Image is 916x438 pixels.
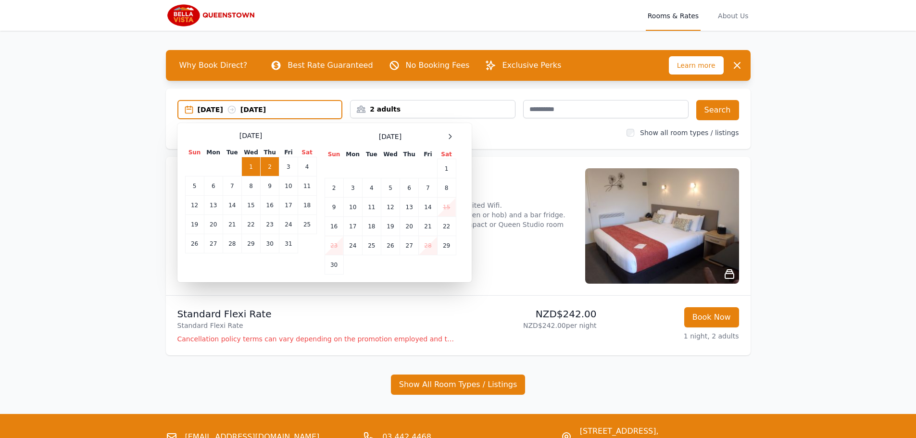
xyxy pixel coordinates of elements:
[261,148,279,157] th: Thu
[241,234,260,253] td: 29
[400,150,419,159] th: Thu
[204,176,223,196] td: 6
[185,234,204,253] td: 26
[185,196,204,215] td: 12
[419,178,437,198] td: 7
[351,104,515,114] div: 2 adults
[166,4,259,27] img: Bella Vista Queenstown
[343,178,362,198] td: 3
[223,196,241,215] td: 14
[400,178,419,198] td: 6
[381,150,400,159] th: Wed
[177,321,454,330] p: Standard Flexi Rate
[400,236,419,255] td: 27
[298,196,316,215] td: 18
[419,198,437,217] td: 14
[177,307,454,321] p: Standard Flexi Rate
[279,196,298,215] td: 17
[502,60,561,71] p: Exclusive Perks
[419,217,437,236] td: 21
[279,176,298,196] td: 10
[239,131,262,140] span: [DATE]
[298,148,316,157] th: Sat
[437,150,456,159] th: Sat
[419,150,437,159] th: Fri
[279,234,298,253] td: 31
[223,176,241,196] td: 7
[343,198,362,217] td: 10
[204,148,223,157] th: Mon
[279,215,298,234] td: 24
[223,148,241,157] th: Tue
[400,217,419,236] td: 20
[261,196,279,215] td: 16
[406,60,470,71] p: No Booking Fees
[362,150,381,159] th: Tue
[604,331,739,341] p: 1 night, 2 adults
[391,375,526,395] button: Show All Room Types / Listings
[241,176,260,196] td: 8
[204,196,223,215] td: 13
[288,60,373,71] p: Best Rate Guaranteed
[437,198,456,217] td: 15
[325,150,343,159] th: Sun
[325,198,343,217] td: 9
[325,217,343,236] td: 16
[298,215,316,234] td: 25
[172,56,255,75] span: Why Book Direct?
[669,56,724,75] span: Learn more
[185,176,204,196] td: 5
[362,217,381,236] td: 18
[241,196,260,215] td: 15
[343,150,362,159] th: Mon
[177,334,454,344] p: Cancellation policy terms can vary depending on the promotion employed and the time of stay of th...
[381,198,400,217] td: 12
[241,215,260,234] td: 22
[362,236,381,255] td: 25
[362,198,381,217] td: 11
[640,129,739,137] label: Show all room types / listings
[185,215,204,234] td: 19
[437,178,456,198] td: 8
[325,178,343,198] td: 2
[381,178,400,198] td: 5
[437,217,456,236] td: 22
[696,100,739,120] button: Search
[279,148,298,157] th: Fri
[437,159,456,178] td: 1
[261,157,279,176] td: 2
[241,157,260,176] td: 1
[437,236,456,255] td: 29
[223,215,241,234] td: 21
[362,178,381,198] td: 4
[419,236,437,255] td: 28
[381,236,400,255] td: 26
[325,255,343,275] td: 30
[400,198,419,217] td: 13
[223,234,241,253] td: 28
[298,157,316,176] td: 4
[379,132,402,141] span: [DATE]
[198,105,342,114] div: [DATE] [DATE]
[343,217,362,236] td: 17
[684,307,739,327] button: Book Now
[580,425,709,437] span: [STREET_ADDRESS],
[462,321,597,330] p: NZD$242.00 per night
[241,148,260,157] th: Wed
[462,307,597,321] p: NZD$242.00
[381,217,400,236] td: 19
[261,176,279,196] td: 9
[185,148,204,157] th: Sun
[325,236,343,255] td: 23
[343,236,362,255] td: 24
[204,234,223,253] td: 27
[204,215,223,234] td: 20
[261,234,279,253] td: 30
[261,215,279,234] td: 23
[279,157,298,176] td: 3
[298,176,316,196] td: 11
